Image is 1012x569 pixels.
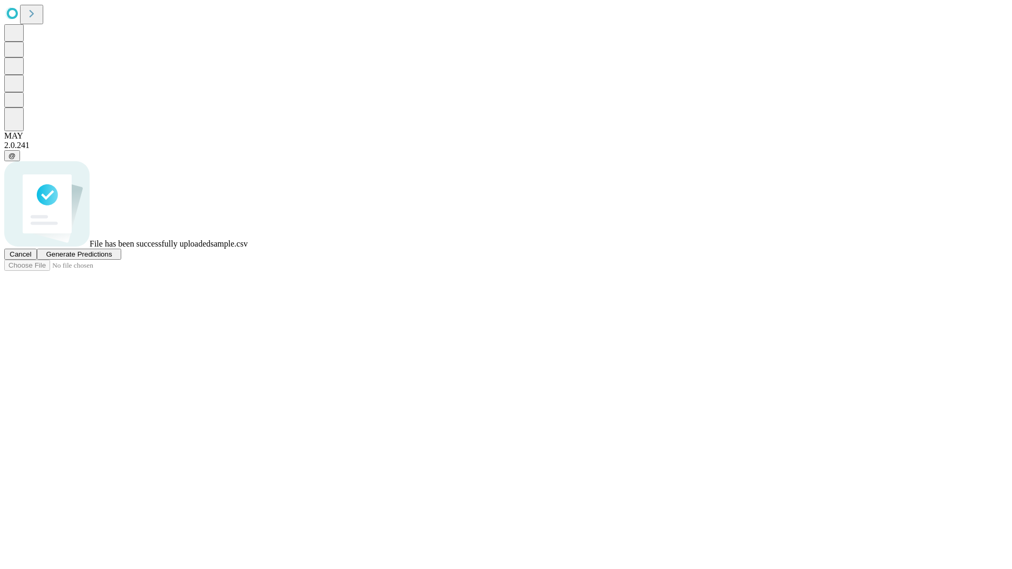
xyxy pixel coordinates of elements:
span: @ [8,152,16,160]
span: File has been successfully uploaded [90,239,210,248]
span: Cancel [9,250,32,258]
button: @ [4,150,20,161]
span: sample.csv [210,239,248,248]
div: 2.0.241 [4,141,1008,150]
div: MAY [4,131,1008,141]
span: Generate Predictions [46,250,112,258]
button: Generate Predictions [37,249,121,260]
button: Cancel [4,249,37,260]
